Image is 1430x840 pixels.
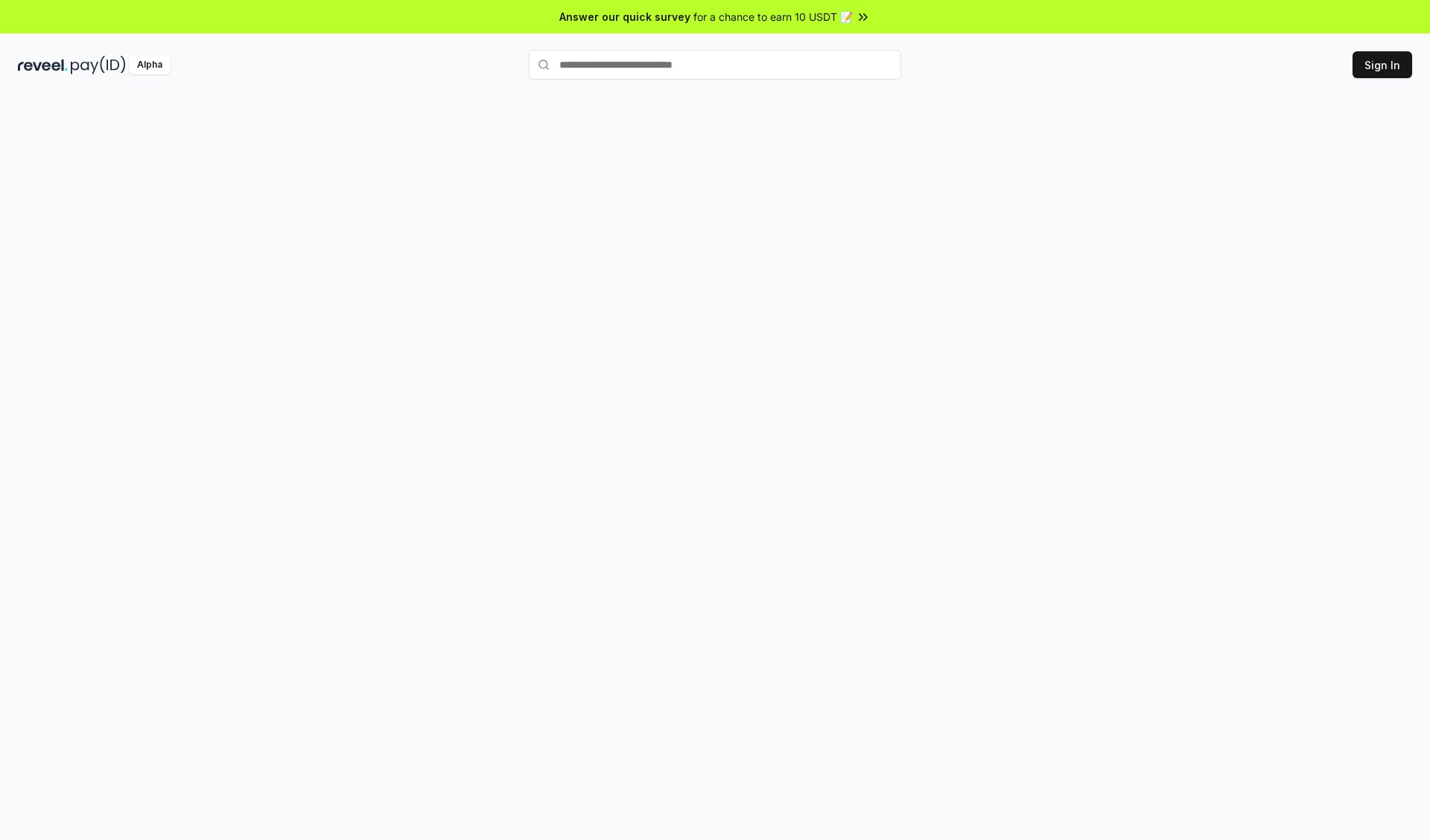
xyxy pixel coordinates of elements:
img: reveel_dark [18,56,68,74]
button: Sign In [1353,51,1412,78]
img: pay_id [71,56,126,74]
span: for a chance to earn 10 USDT 📝 [693,9,853,25]
div: Alpha [129,56,171,74]
span: Answer our quick survey [559,9,690,25]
